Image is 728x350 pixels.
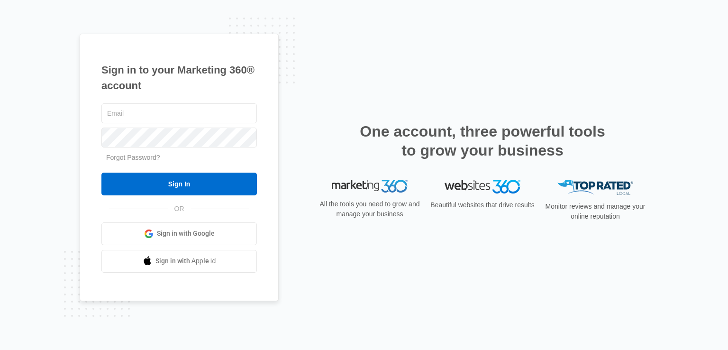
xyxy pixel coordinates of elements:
[101,173,257,195] input: Sign In
[542,202,648,221] p: Monitor reviews and manage your online reputation
[445,180,520,193] img: Websites 360
[101,222,257,245] a: Sign in with Google
[101,103,257,123] input: Email
[101,62,257,93] h1: Sign in to your Marketing 360® account
[317,199,423,219] p: All the tools you need to grow and manage your business
[332,180,408,193] img: Marketing 360
[101,250,257,273] a: Sign in with Apple Id
[106,154,160,161] a: Forgot Password?
[157,229,215,239] span: Sign in with Google
[429,200,536,210] p: Beautiful websites that drive results
[155,256,216,266] span: Sign in with Apple Id
[168,204,191,214] span: OR
[357,122,608,160] h2: One account, three powerful tools to grow your business
[557,180,633,195] img: Top Rated Local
